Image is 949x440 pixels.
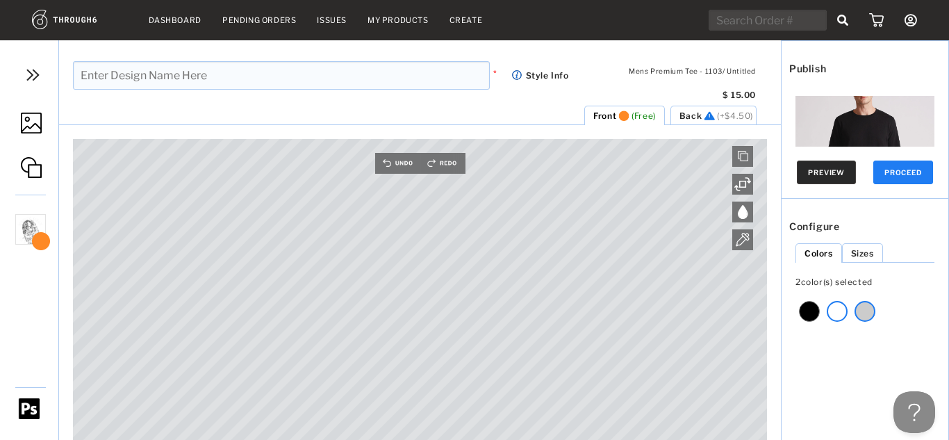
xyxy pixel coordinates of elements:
img: undo.png [374,153,420,174]
span: 2 color(s) selected [795,277,873,287]
a: Dashboard [149,15,201,25]
div: Color Management [732,202,753,222]
img: icon_rotate.svg [734,176,751,193]
img: icon_cart.dab5cea1.svg [869,13,884,27]
a: Issues [317,15,347,25]
span: Publish [782,55,921,82]
img: There is an image on the canvas that will result in poor print quality [616,111,632,121]
a: Pending Orders [222,15,296,25]
button: Preview [797,161,856,184]
img: OrangeDPI.png [30,231,52,250]
img: No images have been added. This will render as blank [702,111,717,121]
span: (Free) [632,111,656,121]
label: Mens Premium Tee - 1103 / Untitled [629,67,756,75]
a: My Products [368,15,429,25]
span: Configure [782,213,921,240]
button: PROCEED [873,161,933,184]
span: Front [593,111,616,121]
span: $ 15.00 [723,90,756,100]
div: Rotate Layer [732,174,753,195]
div: Clone Layer [732,146,753,167]
span: Style Info [526,70,569,81]
li: Colors [795,243,842,263]
img: icon_button_info.cb0b00cd.svg [511,70,522,81]
img: logo.1c10ca64.svg [32,10,128,29]
iframe: Toggle Customer Support [893,391,935,433]
img: redo.png [421,153,465,174]
img: Download Artboard templates [19,398,40,419]
img: ColorManagement4.svg [738,205,748,219]
div: Sizes [851,248,874,259]
input: Search Order # [709,10,827,31]
div: Color Management [732,229,753,250]
img: e24f01ef5f53498096d8444779991929-610.jpg [795,96,934,235]
input: Enter Design Name Here [73,61,490,90]
img: DoubleChevronRight.png [22,65,43,85]
span: Back [679,111,702,121]
img: Eyedropper.svg [736,233,750,247]
img: AddShape.svg [21,157,42,178]
img: icon_clone.png [738,151,748,161]
a: Create [449,15,483,25]
img: AddImage.svg [21,113,42,133]
span: (+$4.50) [717,111,753,121]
